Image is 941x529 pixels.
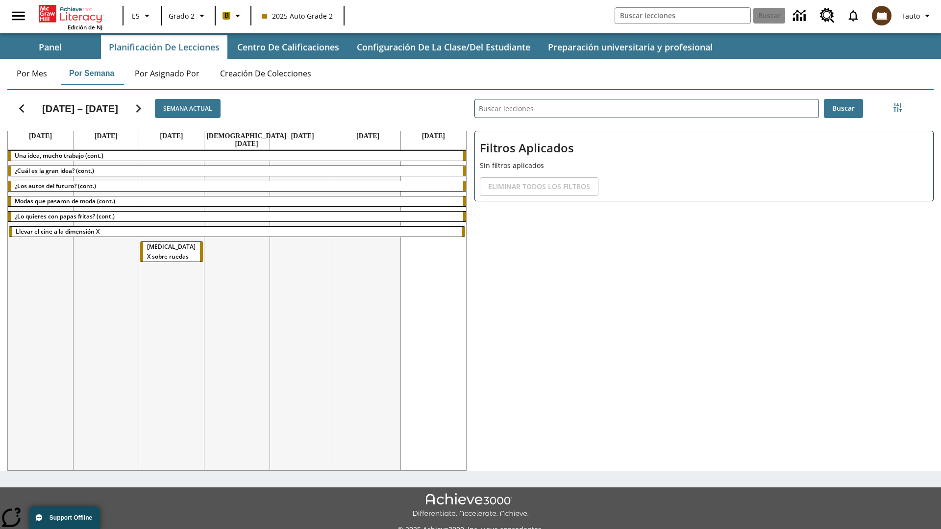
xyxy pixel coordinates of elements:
div: Buscar [467,86,934,471]
button: Abrir el menú lateral [4,1,33,30]
div: Una idea, mucho trabajo (cont.) [8,151,466,161]
button: Creación de colecciones [212,62,319,85]
button: Perfil/Configuración [897,7,937,24]
button: Configuración de la clase/del estudiante [349,35,538,59]
span: 2025 Auto Grade 2 [262,11,333,21]
span: Rayos X sobre ruedas [147,242,196,261]
div: Llevar el cine a la dimensión X [9,227,465,237]
span: B [224,9,229,22]
button: Centro de calificaciones [229,35,347,59]
div: ¿Cuál es la gran idea? (cont.) [8,166,466,176]
button: Planificación de lecciones [101,35,227,59]
button: Seguir [126,96,151,121]
a: Centro de información [787,2,814,29]
a: Centro de recursos, Se abrirá en una pestaña nueva. [814,2,841,29]
button: Por semana [61,62,122,85]
span: Llevar el cine a la dimensión X [16,227,99,236]
span: ¿Cuál es la gran idea? (cont.) [15,167,94,175]
input: Buscar lecciones [475,99,818,118]
span: Grado 2 [169,11,195,21]
span: ¿Los autos del futuro? (cont.) [15,182,96,190]
button: Menú lateral de filtros [888,98,908,118]
input: Buscar campo [615,8,750,24]
div: ¿Lo quieres con papas fritas? (cont.) [8,212,466,221]
span: Tauto [901,11,920,21]
div: Rayos X sobre ruedas [140,242,203,262]
button: Grado: Grado 2, Elige un grado [165,7,212,24]
a: 24 de agosto de 2025 [420,131,447,141]
h2: Filtros Aplicados [480,136,928,160]
span: Edición de NJ [68,24,102,31]
span: Modas que pasaron de moda (cont.) [15,197,115,205]
p: Sin filtros aplicados [480,160,928,170]
img: Achieve3000 Differentiate Accelerate Achieve [412,493,529,518]
button: Boost El color de la clase es anaranjado claro. Cambiar el color de la clase. [219,7,248,24]
a: 23 de agosto de 2025 [354,131,381,141]
button: Support Offline [29,506,100,529]
a: 22 de agosto de 2025 [289,131,316,141]
button: Por asignado por [127,62,207,85]
a: Notificaciones [841,3,866,28]
a: 18 de agosto de 2025 [27,131,54,141]
img: avatar image [872,6,891,25]
button: Preparación universitaria y profesional [540,35,720,59]
div: Modas que pasaron de moda (cont.) [8,196,466,206]
span: ES [132,11,140,21]
button: Lenguaje: ES, Selecciona un idioma [126,7,158,24]
button: Panel [1,35,99,59]
h2: [DATE] – [DATE] [42,103,118,115]
button: Semana actual [155,99,221,118]
span: ¿Lo quieres con papas fritas? (cont.) [15,212,115,220]
a: 20 de agosto de 2025 [158,131,185,141]
div: Filtros Aplicados [474,131,934,201]
div: Portada [39,3,102,31]
button: Buscar [824,99,863,118]
a: 19 de agosto de 2025 [93,131,120,141]
button: Regresar [9,96,34,121]
div: ¿Los autos del futuro? (cont.) [8,181,466,191]
span: Support Offline [50,514,92,521]
span: Una idea, mucho trabajo (cont.) [15,151,103,160]
a: 21 de agosto de 2025 [204,131,289,149]
button: Por mes [7,62,56,85]
button: Escoja un nuevo avatar [866,3,897,28]
a: Portada [39,4,102,24]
